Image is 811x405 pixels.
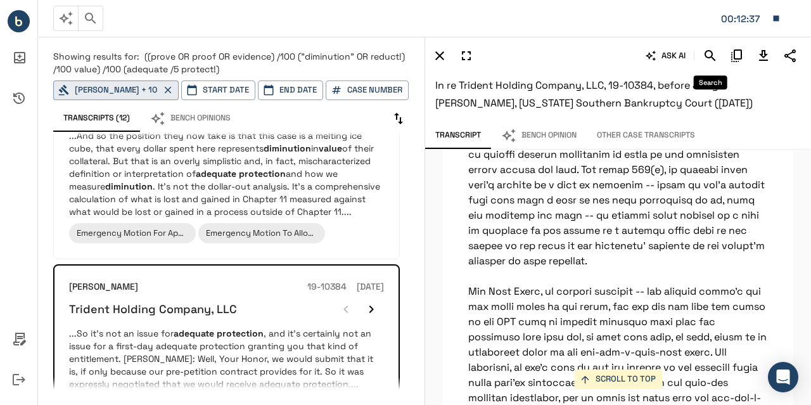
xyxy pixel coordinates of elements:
[53,105,140,132] button: Transcripts (12)
[53,51,139,62] span: Showing results for:
[326,80,409,100] button: Case Number
[53,51,405,75] span: ((prove OR proof OR evidence) /100 ("diminution" OR reduct!) /100 value) /100 (adequate /5 protect!)
[174,328,214,339] em: adequate
[53,80,179,100] button: [PERSON_NAME] + 10
[264,143,311,154] em: diminution
[435,79,753,110] span: In re Trident Holding Company, LLC, 19-10384, before Judge [PERSON_NAME], [US_STATE] Southern Ban...
[307,280,347,294] h6: 19-10384
[140,105,241,132] button: Bench Opinions
[715,5,787,32] button: Matter: 107868:0001
[217,328,264,339] em: protection
[587,122,705,149] button: Other Case Transcripts
[181,80,255,100] button: Start Date
[105,181,153,192] em: diminution
[699,45,721,67] button: Search
[258,80,323,100] button: End Date
[196,168,236,179] em: adequate
[753,45,774,67] button: Download Transcript
[77,228,538,238] span: Emergency Motion For Approval Of Adequate Assurance Of Payment To Utility Services And Continuati...
[319,143,342,154] em: value
[69,327,384,390] p: ...So it's not an issue for , and it's certainly not an issue for a first-day adequate protection...
[768,362,798,392] div: Open Intercom Messenger
[726,45,748,67] button: Copy Citation
[69,129,384,218] p: ...And so the position they now take is that this case is a melting ice cube, that every dollar s...
[643,45,689,67] button: ASK AI
[574,370,662,389] button: SCROLL TO TOP
[239,168,286,179] em: protection
[357,280,384,294] h6: [DATE]
[721,11,765,27] div: Matter: 107868:0001
[694,75,727,89] div: Search
[69,302,237,316] h6: Trident Holding Company, LLC
[69,280,138,294] h6: [PERSON_NAME]
[425,122,491,149] button: Transcript
[491,122,587,149] button: Bench Opinion
[779,45,801,67] button: Share Transcript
